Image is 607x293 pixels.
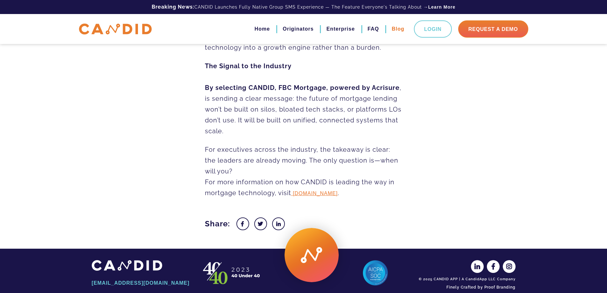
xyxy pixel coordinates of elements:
a: Learn More [428,4,455,10]
p: , is sending a clear message: the future of mortgage lending won’t be built on silos, bloated tec... [205,61,402,136]
div: © 2025 CANDID APP | A CandidApp LLC Company [417,277,516,282]
span: . [338,189,339,197]
b: Breaking News: [152,4,194,10]
a: Originators [283,24,314,34]
a: Twitter share [254,217,267,230]
img: CANDID APP [92,260,162,271]
b: The Signal to the Industry [205,62,292,70]
span: Share: [205,217,230,230]
a: Request A Demo [458,20,528,38]
a: Finely Crafted by Proof Branding [417,282,516,293]
a: Facebook share [236,217,249,230]
a: [EMAIL_ADDRESS][DOMAIN_NAME] [92,278,191,289]
a: FAQ [368,24,379,34]
span: [DOMAIN_NAME] [293,191,338,196]
a: Home [255,24,270,34]
a: Enterprise [326,24,355,34]
b: By selecting CANDID, FBC Mortgage, powered by Acrisure [205,84,400,92]
img: AICPA SOC 2 [363,260,388,286]
img: CANDID APP [79,24,152,35]
a: Login [414,20,452,38]
a: Blog [392,24,404,34]
a: [DOMAIN_NAME] [291,191,338,196]
p: For executives across the industry, the takeaway is clear: the leaders are already moving. The on... [205,144,402,199]
span: For more information on how CANDID is leading the way in mortgage technology, visit [205,178,394,197]
img: CANDID APP [200,260,264,286]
